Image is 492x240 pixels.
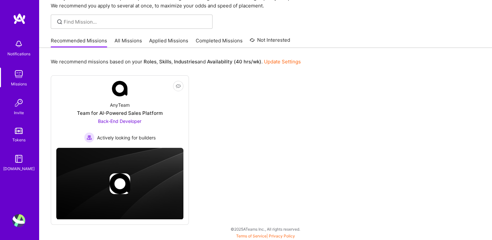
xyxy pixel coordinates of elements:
div: [DOMAIN_NAME] [3,165,35,172]
a: Applied Missions [149,37,188,48]
b: Industries [174,59,197,65]
b: Roles [144,59,157,65]
b: Skills [159,59,171,65]
img: guide book [12,152,25,165]
div: Tokens [12,136,26,143]
a: Recommended Missions [51,37,107,48]
div: AnyTeam [110,102,130,108]
div: © 2025 ATeams Inc., All rights reserved. [39,221,492,237]
a: Privacy Policy [269,234,295,238]
img: tokens [15,128,23,134]
a: Update Settings [264,59,301,65]
p: We recommend missions based on your , , and . [51,58,301,65]
img: Actively looking for builders [84,132,94,143]
img: cover [56,148,183,220]
a: Not Interested [250,36,290,48]
a: All Missions [115,37,142,48]
img: User Avatar [12,214,25,227]
a: Completed Missions [196,37,243,48]
img: Invite [12,96,25,109]
div: Invite [14,109,24,116]
i: icon EyeClosed [176,83,181,89]
img: Company Logo [112,81,127,96]
img: Company logo [109,173,130,194]
b: Availability (40 hrs/wk) [207,59,261,65]
div: Missions [11,81,27,87]
img: bell [12,38,25,50]
span: Back-End Developer [98,118,141,124]
span: Actively looking for builders [97,134,156,141]
span: | [236,234,295,238]
img: teamwork [12,68,25,81]
img: logo [13,13,26,25]
div: Notifications [7,50,30,57]
a: Terms of Service [236,234,267,238]
div: Team for AI-Powered Sales Platform [77,110,163,116]
i: icon SearchGrey [56,18,63,26]
input: Find Mission... [64,18,208,25]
